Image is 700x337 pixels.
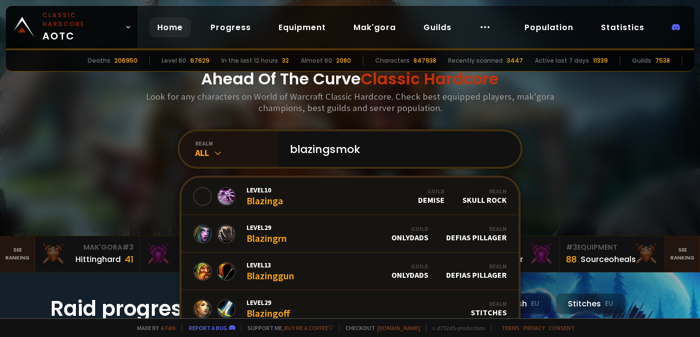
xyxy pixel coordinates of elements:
a: Buy me a coffee [284,324,333,332]
span: # 3 [566,242,577,252]
a: Terms [501,324,520,332]
div: Realm [471,300,507,307]
div: Realm [462,187,507,195]
span: Level 10 [246,186,283,194]
div: Guild [391,262,428,270]
div: 88 [566,253,577,266]
div: OnlyDads [391,262,428,280]
span: Level 13 [246,261,294,269]
div: 11339 [593,56,608,65]
a: Population [517,17,581,37]
h3: Look for any characters on World of Warcraft Classic Hardcore. Check best equipped players, mak'g... [142,91,558,113]
a: Classic HardcoreAOTC [6,6,138,48]
div: Skull Rock [462,187,507,205]
a: Statistics [593,17,652,37]
div: Guilds [632,56,651,65]
a: Seeranking [665,236,700,272]
span: Checkout [339,324,420,332]
div: realm [195,140,278,147]
div: 2080 [336,56,351,65]
div: Defias Pillager [446,262,507,280]
small: EU [531,299,539,309]
div: Blazinga [246,186,283,207]
div: Hittinghard [75,253,121,265]
div: 67629 [190,56,210,65]
a: Level13BlazinggunGuildOnlyDadsRealmDefias Pillager [181,253,519,290]
span: # 3 [122,242,134,252]
a: Mak'Gora#3Hittinghard41 [35,236,140,272]
span: Made by [131,324,175,332]
a: a fan [161,324,175,332]
div: All [195,147,278,158]
div: 3447 [507,56,523,65]
h1: Ahead Of The Curve [201,67,499,91]
a: Mak'Gora#2Rivench100 [140,236,245,272]
div: Characters [375,56,410,65]
div: Almost 60 [301,56,332,65]
div: In the last 12 hours [221,56,278,65]
div: Realm [446,262,507,270]
span: Support me, [241,324,333,332]
div: Blazingrn [246,223,287,244]
div: Blazingoff [246,298,290,319]
a: Level29BlazingrnGuildOnlyDadsRealmDefias Pillager [181,215,519,253]
div: Demise [418,187,445,205]
div: Guild [418,187,445,195]
div: 7538 [655,56,670,65]
div: Guild [391,225,428,232]
a: [DOMAIN_NAME] [377,324,420,332]
div: Equipment [566,242,659,253]
span: AOTC [42,11,121,43]
span: Level 29 [246,298,290,307]
a: Mak'gora [346,17,404,37]
div: 847938 [414,56,436,65]
small: Classic Hardcore [42,11,121,29]
a: Equipment [271,17,334,37]
div: Realm [446,225,507,232]
div: Deaths [88,56,110,65]
a: Report a bug [189,324,227,332]
span: v. d752d5 - production [426,324,485,332]
input: Search a character... [284,131,509,167]
a: Progress [203,17,259,37]
a: #3Equipment88Sourceoheals [560,236,665,272]
small: EU [605,299,613,309]
span: Classic Hardcore [361,68,499,90]
div: Recently scanned [448,56,503,65]
div: Blazinggun [246,261,294,282]
a: Level29BlazingoffRealmStitches [181,290,519,328]
div: Defias Pillager [446,225,507,242]
div: 206950 [114,56,138,65]
div: 41 [125,253,134,266]
a: Home [149,17,191,37]
div: Sourceoheals [581,253,636,265]
a: Consent [549,324,575,332]
div: 32 [282,56,289,65]
a: Level10BlazingaGuildDemiseRealmSkull Rock [181,178,519,215]
span: Level 29 [246,223,287,232]
div: Mak'Gora [41,242,134,253]
div: Stitches [471,300,507,317]
div: Mak'Gora [146,242,239,253]
div: Active last 7 days [535,56,589,65]
a: Guilds [416,17,459,37]
div: OnlyDads [391,225,428,242]
div: Stitches [556,293,626,314]
h1: Raid progress [50,293,247,324]
a: Privacy [524,324,545,332]
div: Level 60 [162,56,186,65]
